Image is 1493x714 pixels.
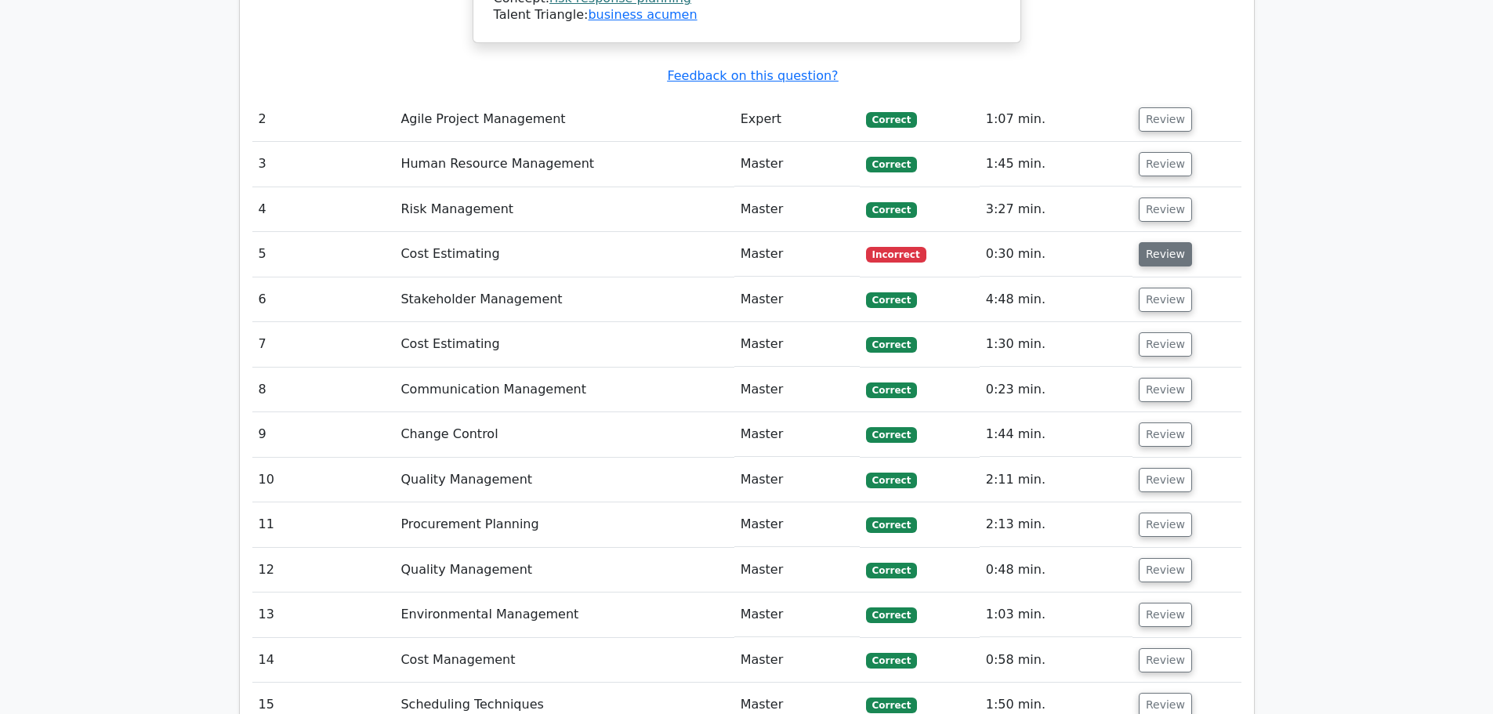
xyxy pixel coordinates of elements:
td: 0:30 min. [980,232,1132,277]
td: 4 [252,187,395,232]
button: Review [1139,198,1192,222]
td: Human Resource Management [394,142,734,187]
td: Change Control [394,412,734,457]
td: 7 [252,322,395,367]
button: Review [1139,513,1192,537]
button: Review [1139,107,1192,132]
td: 0:58 min. [980,638,1132,683]
td: 12 [252,548,395,593]
td: 2:11 min. [980,458,1132,502]
td: Stakeholder Management [394,277,734,322]
button: Review [1139,152,1192,176]
span: Correct [866,382,917,398]
td: 14 [252,638,395,683]
td: Communication Management [394,368,734,412]
td: Quality Management [394,458,734,502]
td: Quality Management [394,548,734,593]
span: Correct [866,292,917,308]
button: Review [1139,332,1192,357]
td: Master [734,187,860,232]
a: Feedback on this question? [667,68,838,83]
td: Expert [734,97,860,142]
span: Correct [866,517,917,533]
td: Environmental Management [394,593,734,637]
td: 2 [252,97,395,142]
td: Procurement Planning [394,502,734,547]
td: 2:13 min. [980,502,1132,547]
td: Master [734,322,860,367]
td: Cost Estimating [394,322,734,367]
button: Review [1139,422,1192,447]
td: Master [734,548,860,593]
td: 4:48 min. [980,277,1132,322]
td: Master [734,277,860,322]
span: Correct [866,473,917,488]
td: Master [734,232,860,277]
button: Review [1139,288,1192,312]
td: 11 [252,502,395,547]
td: 0:48 min. [980,548,1132,593]
td: Master [734,458,860,502]
td: 1:03 min. [980,593,1132,637]
td: Master [734,412,860,457]
span: Correct [866,563,917,578]
td: 5 [252,232,395,277]
button: Review [1139,468,1192,492]
button: Review [1139,648,1192,672]
td: Master [734,502,860,547]
td: Master [734,593,860,637]
button: Review [1139,242,1192,266]
button: Review [1139,378,1192,402]
td: Master [734,142,860,187]
td: Risk Management [394,187,734,232]
span: Correct [866,157,917,172]
td: 3 [252,142,395,187]
td: 10 [252,458,395,502]
span: Correct [866,698,917,713]
span: Incorrect [866,247,926,263]
td: 0:23 min. [980,368,1132,412]
td: Agile Project Management [394,97,734,142]
button: Review [1139,603,1192,627]
td: Cost Estimating [394,232,734,277]
td: 8 [252,368,395,412]
td: Master [734,368,860,412]
td: 1:30 min. [980,322,1132,367]
td: Cost Management [394,638,734,683]
td: 6 [252,277,395,322]
td: 9 [252,412,395,457]
span: Correct [866,112,917,128]
span: Correct [866,653,917,669]
td: 3:27 min. [980,187,1132,232]
td: 1:45 min. [980,142,1132,187]
span: Correct [866,427,917,443]
span: Correct [866,337,917,353]
td: 1:07 min. [980,97,1132,142]
td: Master [734,638,860,683]
span: Correct [866,607,917,623]
td: 1:44 min. [980,412,1132,457]
button: Review [1139,558,1192,582]
td: 13 [252,593,395,637]
a: business acumen [588,7,697,22]
span: Correct [866,202,917,218]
